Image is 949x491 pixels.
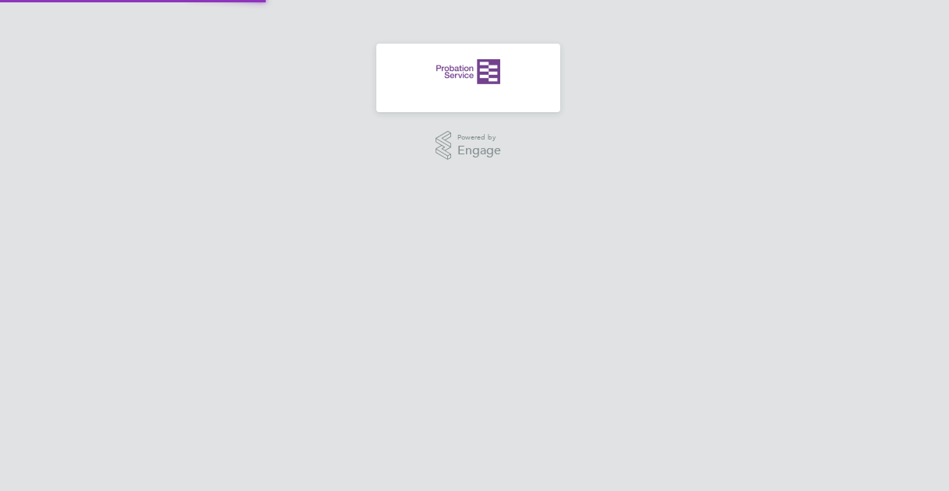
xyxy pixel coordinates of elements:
[436,59,499,84] img: probationservice-logo-retina.png
[457,144,501,157] span: Engage
[376,44,560,112] nav: Main navigation
[395,59,542,84] a: Go to home page
[457,131,501,144] span: Powered by
[436,131,502,161] a: Powered byEngage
